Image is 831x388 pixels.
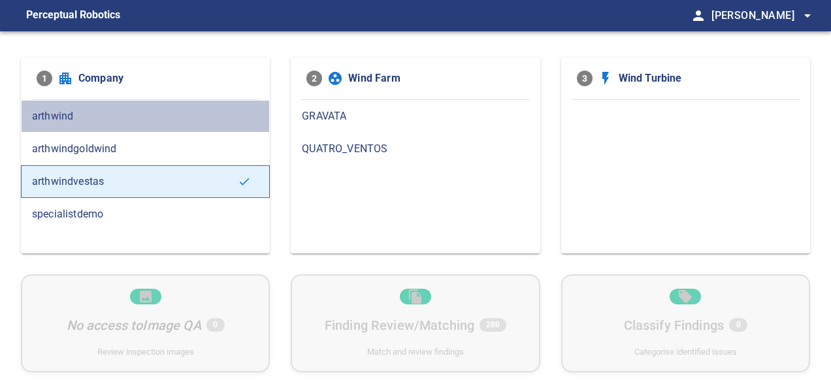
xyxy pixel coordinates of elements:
[306,71,322,86] span: 2
[78,71,254,86] span: Company
[32,174,238,189] span: arthwindvestas
[32,141,259,157] span: arthwindgoldwind
[619,71,794,86] span: Wind Turbine
[302,141,529,157] span: QUATRO_VENTOS
[32,108,259,124] span: arthwind
[37,71,52,86] span: 1
[26,5,120,26] figcaption: Perceptual Robotics
[711,7,815,25] span: [PERSON_NAME]
[291,100,540,133] div: GRAVATA
[800,8,815,24] span: arrow_drop_down
[302,108,529,124] span: GRAVATA
[21,100,270,133] div: arthwind
[21,165,270,198] div: arthwindvestas
[21,198,270,231] div: specialistdemo
[691,8,706,24] span: person
[21,133,270,165] div: arthwindgoldwind
[291,133,540,165] div: QUATRO_VENTOS
[577,71,593,86] span: 3
[32,206,259,222] span: specialistdemo
[706,3,815,29] button: [PERSON_NAME]
[348,71,524,86] span: Wind Farm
